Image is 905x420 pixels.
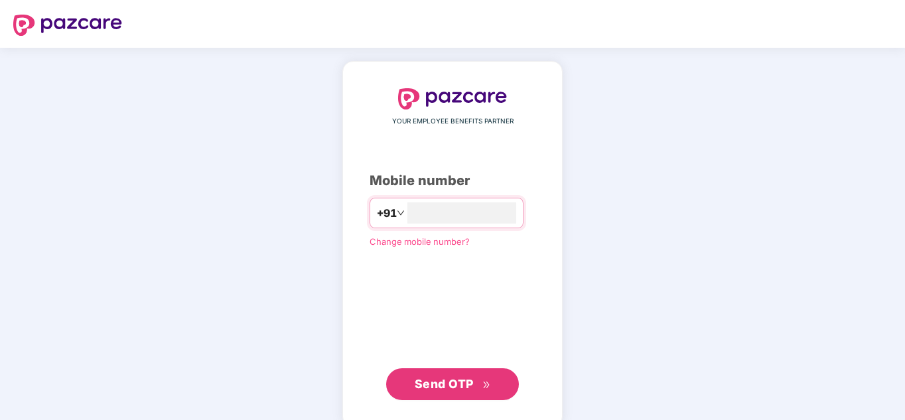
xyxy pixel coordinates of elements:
span: down [397,209,405,217]
a: Change mobile number? [370,236,470,247]
span: Send OTP [415,377,474,391]
img: logo [13,15,122,36]
span: double-right [482,381,491,389]
button: Send OTPdouble-right [386,368,519,400]
img: logo [398,88,507,109]
span: YOUR EMPLOYEE BENEFITS PARTNER [392,116,514,127]
div: Mobile number [370,171,535,191]
span: +91 [377,205,397,222]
